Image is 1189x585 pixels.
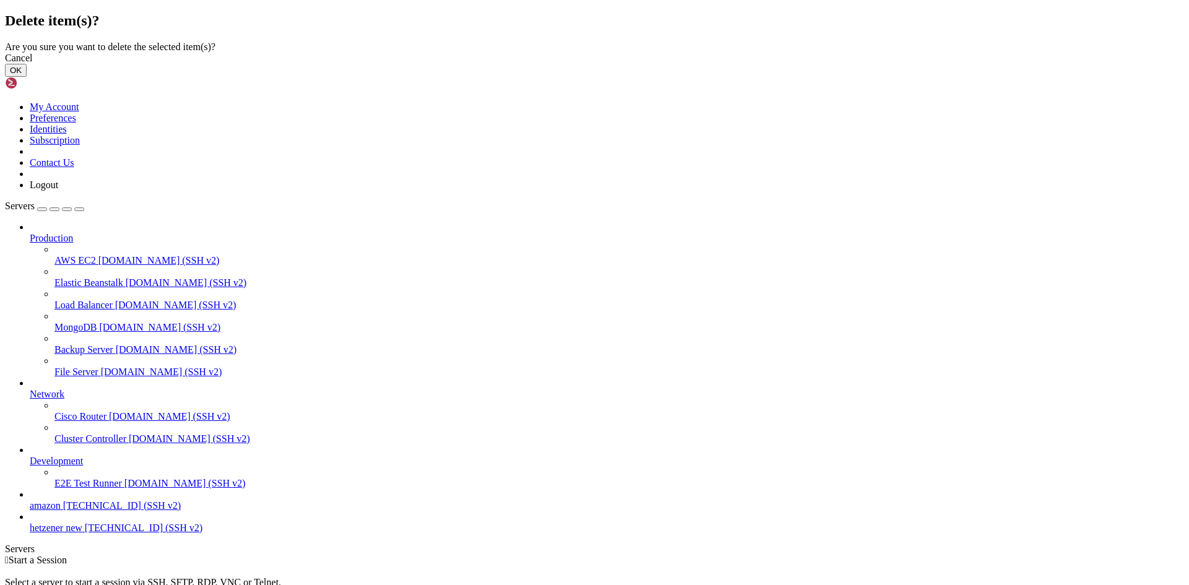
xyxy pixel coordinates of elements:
li: MongoDB [DOMAIN_NAME] (SSH v2) [54,311,1184,333]
span: Production [30,233,73,243]
a: amazon [TECHNICAL_ID] (SSH v2) [30,500,1184,511]
h2: Delete item(s)? [5,12,1184,29]
span: amazon [30,500,61,511]
span: E2E Test Runner [54,478,122,488]
li: Backup Server [DOMAIN_NAME] (SSH v2) [54,333,1184,355]
li: hetzener new [TECHNICAL_ID] (SSH v2) [30,511,1184,534]
span: [DOMAIN_NAME] (SSH v2) [116,344,237,355]
a: Cisco Router [DOMAIN_NAME] (SSH v2) [54,411,1184,422]
span:  [5,555,9,565]
div: Are you sure you want to delete the selected item(s)? [5,41,1184,53]
a: Servers [5,201,84,211]
span: [TECHNICAL_ID] (SSH v2) [85,522,203,533]
a: Backup Server [DOMAIN_NAME] (SSH v2) [54,344,1184,355]
span: [DOMAIN_NAME] (SSH v2) [129,433,250,444]
li: Cisco Router [DOMAIN_NAME] (SSH v2) [54,400,1184,422]
li: Elastic Beanstalk [DOMAIN_NAME] (SSH v2) [54,266,1184,288]
a: hetzener new [TECHNICAL_ID] (SSH v2) [30,522,1184,534]
span: [DOMAIN_NAME] (SSH v2) [115,300,237,310]
span: Elastic Beanstalk [54,277,123,288]
a: AWS EC2 [DOMAIN_NAME] (SSH v2) [54,255,1184,266]
li: Network [30,378,1184,444]
span: [DOMAIN_NAME] (SSH v2) [98,255,220,266]
a: Contact Us [30,157,74,168]
span: Cluster Controller [54,433,126,444]
span: File Server [54,366,98,377]
button: OK [5,64,27,77]
span: Backup Server [54,344,113,355]
span: AWS EC2 [54,255,96,266]
a: Preferences [30,113,76,123]
a: Identities [30,124,67,134]
span: [TECHNICAL_ID] (SSH v2) [63,500,181,511]
a: E2E Test Runner [DOMAIN_NAME] (SSH v2) [54,478,1184,489]
a: Subscription [30,135,80,145]
a: File Server [DOMAIN_NAME] (SSH v2) [54,366,1184,378]
a: Elastic Beanstalk [DOMAIN_NAME] (SSH v2) [54,277,1184,288]
li: Cluster Controller [DOMAIN_NAME] (SSH v2) [54,422,1184,444]
li: Development [30,444,1184,489]
span: Load Balancer [54,300,113,310]
a: Cluster Controller [DOMAIN_NAME] (SSH v2) [54,433,1184,444]
span: Development [30,456,83,466]
span: [DOMAIN_NAME] (SSH v2) [124,478,246,488]
div: Servers [5,544,1184,555]
a: MongoDB [DOMAIN_NAME] (SSH v2) [54,322,1184,333]
span: Network [30,389,64,399]
a: Load Balancer [DOMAIN_NAME] (SSH v2) [54,300,1184,311]
a: Network [30,389,1184,400]
li: E2E Test Runner [DOMAIN_NAME] (SSH v2) [54,467,1184,489]
a: Production [30,233,1184,244]
span: [DOMAIN_NAME] (SSH v2) [99,322,220,332]
span: Start a Session [9,555,67,565]
a: My Account [30,102,79,112]
div: Cancel [5,53,1184,64]
span: [DOMAIN_NAME] (SSH v2) [109,411,230,422]
li: Production [30,222,1184,378]
a: Development [30,456,1184,467]
li: amazon [TECHNICAL_ID] (SSH v2) [30,489,1184,511]
span: [DOMAIN_NAME] (SSH v2) [126,277,247,288]
span: Servers [5,201,35,211]
img: Shellngn [5,77,76,89]
li: AWS EC2 [DOMAIN_NAME] (SSH v2) [54,244,1184,266]
li: File Server [DOMAIN_NAME] (SSH v2) [54,355,1184,378]
span: MongoDB [54,322,97,332]
a: Logout [30,180,58,190]
li: Load Balancer [DOMAIN_NAME] (SSH v2) [54,288,1184,311]
span: Cisco Router [54,411,107,422]
span: [DOMAIN_NAME] (SSH v2) [101,366,222,377]
span: hetzener new [30,522,82,533]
